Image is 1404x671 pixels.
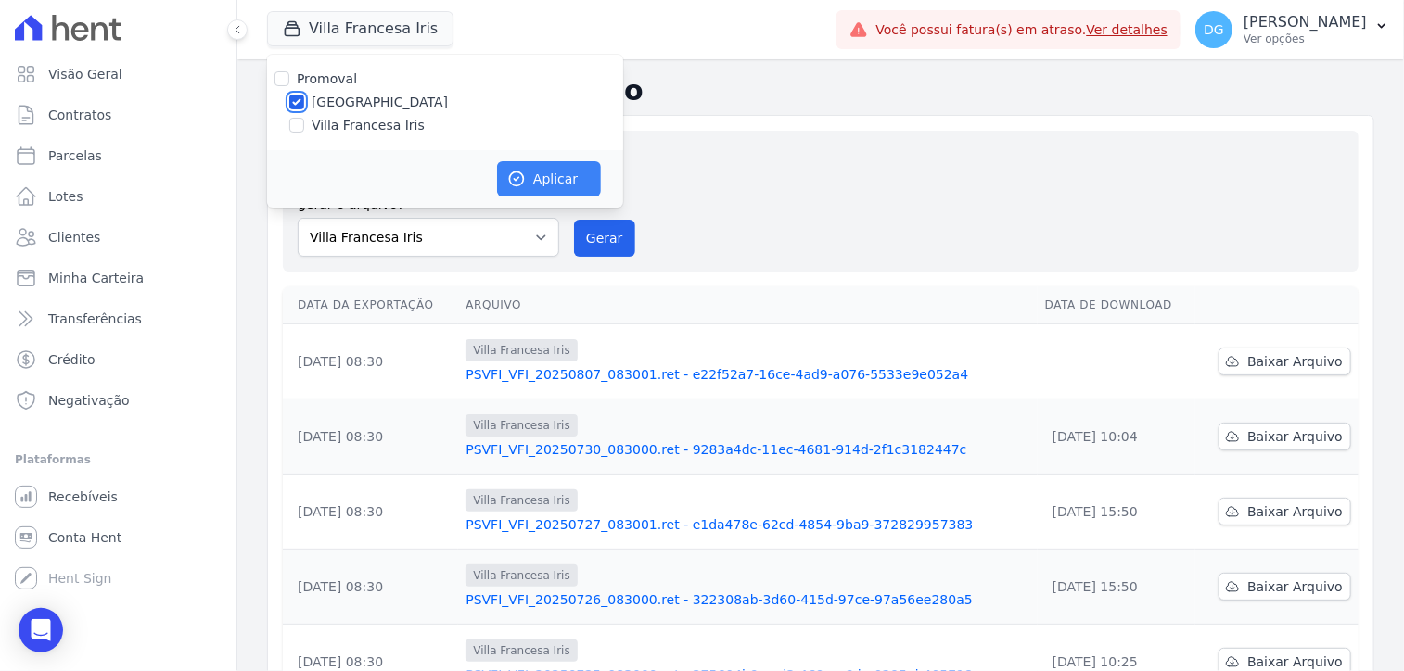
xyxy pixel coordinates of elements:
a: Transferências [7,300,229,337]
span: Lotes [48,187,83,206]
a: Negativação [7,382,229,419]
button: Aplicar [497,161,601,196]
span: Crédito [48,350,96,369]
th: Data de Download [1038,286,1195,324]
p: Ver opções [1244,32,1367,46]
td: [DATE] 08:30 [283,475,458,550]
div: Plataformas [15,449,222,471]
label: [GEOGRAPHIC_DATA] [312,93,448,112]
a: Minha Carteira [7,260,229,297]
button: DG [PERSON_NAME] Ver opções [1181,4,1404,56]
button: Gerar [574,220,635,257]
span: Baixar Arquivo [1247,427,1343,446]
span: Baixar Arquivo [1247,502,1343,521]
a: Baixar Arquivo [1219,573,1351,601]
span: Baixar Arquivo [1247,577,1343,596]
th: Data da Exportação [283,286,458,324]
h2: Exportações de Retorno [267,74,1374,108]
a: Visão Geral [7,56,229,93]
span: Transferências [48,310,142,328]
span: Villa Francesa Iris [466,639,578,662]
a: Baixar Arquivo [1219,498,1351,525]
span: Baixar Arquivo [1247,352,1343,371]
span: Villa Francesa Iris [466,414,578,437]
td: [DATE] 08:30 [283,324,458,399]
a: Contratos [7,96,229,133]
p: [PERSON_NAME] [1244,13,1367,32]
span: Conta Hent [48,528,121,547]
button: Villa Francesa Iris [267,11,453,46]
td: [DATE] 10:04 [1038,399,1195,475]
label: Promoval [297,71,357,86]
div: Open Intercom Messenger [19,608,63,652]
span: Recebíveis [48,487,118,506]
td: [DATE] 08:30 [283,399,458,475]
td: [DATE] 08:30 [283,550,458,625]
td: [DATE] 15:50 [1038,475,1195,550]
a: Conta Hent [7,519,229,556]
span: Contratos [48,106,111,124]
a: Ver detalhes [1087,22,1168,37]
a: Recebíveis [7,478,229,515]
span: Villa Francesa Iris [466,339,578,361]
a: PSVFI_VFI_20250727_083001.ret - e1da478e-62cd-4854-9ba9-372829957383 [466,515,1030,534]
span: Baixar Arquivo [1247,652,1343,671]
th: Arquivo [458,286,1038,324]
span: Parcelas [48,146,102,165]
span: Villa Francesa Iris [466,564,578,587]
td: [DATE] 15:50 [1038,550,1195,625]
label: Villa Francesa Iris [312,116,425,135]
a: Crédito [7,341,229,378]
span: Clientes [48,228,100,247]
span: Villa Francesa Iris [466,489,578,512]
a: PSVFI_VFI_20250726_083000.ret - 322308ab-3d60-415d-97ce-97a56ee280a5 [466,590,1030,609]
a: Parcelas [7,137,229,174]
span: Minha Carteira [48,269,144,287]
a: Baixar Arquivo [1219,348,1351,375]
span: Você possui fatura(s) em atraso. [875,20,1168,40]
span: DG [1204,23,1224,36]
span: Visão Geral [48,65,122,83]
a: PSVFI_VFI_20250730_083000.ret - 9283a4dc-11ec-4681-914d-2f1c3182447c [466,440,1030,459]
a: Lotes [7,178,229,215]
span: Negativação [48,391,130,410]
a: Clientes [7,219,229,256]
a: PSVFI_VFI_20250807_083001.ret - e22f52a7-16ce-4ad9-a076-5533e9e052a4 [466,365,1030,384]
a: Baixar Arquivo [1219,423,1351,450]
